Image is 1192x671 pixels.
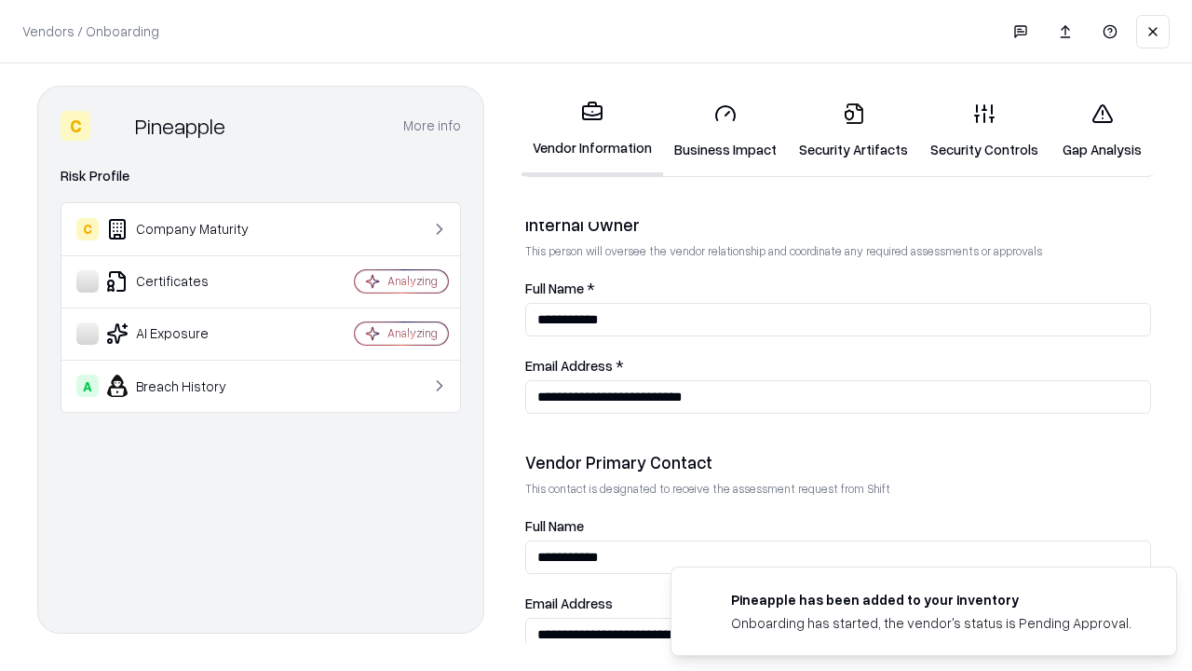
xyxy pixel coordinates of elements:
div: Vendor Primary Contact [525,451,1151,473]
div: AI Exposure [76,322,299,345]
div: Onboarding has started, the vendor's status is Pending Approval. [731,613,1131,633]
p: This person will oversee the vendor relationship and coordinate any required assessments or appro... [525,243,1151,259]
label: Full Name * [525,281,1151,295]
p: This contact is designated to receive the assessment request from Shift [525,481,1151,497]
div: Analyzing [387,273,438,289]
div: C [61,111,90,141]
label: Email Address [525,596,1151,610]
div: C [76,218,99,240]
label: Full Name [525,519,1151,533]
a: Gap Analysis [1050,88,1155,174]
a: Security Artifacts [788,88,919,174]
div: Certificates [76,270,299,293]
a: Security Controls [919,88,1050,174]
div: Analyzing [387,325,438,341]
img: pineappleenergy.com [694,590,716,612]
label: Email Address * [525,359,1151,373]
div: Breach History [76,375,299,397]
div: Company Maturity [76,218,299,240]
div: Pineapple [135,111,225,141]
button: More info [403,109,461,143]
a: Business Impact [663,88,788,174]
div: A [76,375,99,397]
div: Risk Profile [61,165,461,187]
a: Vendor Information [521,86,663,176]
p: Vendors / Onboarding [22,21,159,41]
div: Internal Owner [525,213,1151,236]
div: Pineapple has been added to your inventory [731,590,1131,609]
img: Pineapple [98,111,128,141]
